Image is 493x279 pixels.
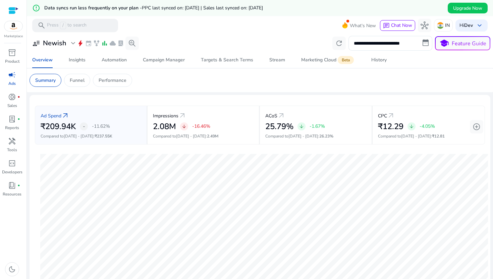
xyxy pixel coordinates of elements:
button: add_circle [470,120,483,133]
span: event [85,40,92,47]
button: refresh [332,37,346,50]
img: amazon.svg [4,21,22,31]
span: bar_chart [101,40,108,47]
span: [DATE] - [DATE] [64,133,94,139]
span: Chat Now [391,22,412,29]
span: search_insights [128,39,136,47]
p: Tools [7,147,17,153]
p: Compared to : [265,133,366,139]
span: code_blocks [8,159,16,167]
p: Hi [459,23,473,28]
p: IN [445,19,450,31]
span: [DATE] - [DATE] [401,133,431,139]
h2: ₹209.94K [41,122,76,131]
a: arrow_outward [277,112,285,120]
img: in.svg [437,22,444,29]
span: ₹237.55K [95,133,112,139]
span: refresh [335,39,343,47]
a: arrow_outward [178,112,186,120]
button: search_insights [125,37,139,50]
p: Ads [8,80,16,87]
p: -11.62% [92,124,110,129]
p: Feature Guide [452,40,486,48]
span: school [439,39,449,48]
span: 2.49M [207,133,218,139]
span: arrow_downward [181,124,187,129]
p: Product [5,58,19,64]
span: dark_mode [8,265,16,273]
p: Compared to : [378,133,480,139]
span: cloud [109,40,116,47]
span: fiber_manual_record [17,96,20,98]
span: inventory_2 [8,49,16,57]
span: fiber_manual_record [17,184,20,187]
div: History [371,58,387,62]
span: 26.23% [319,133,333,139]
span: hub [421,21,429,30]
button: schoolFeature Guide [435,36,490,50]
span: arrow_outward [61,112,69,120]
span: What's New [350,20,376,32]
p: Resources [3,191,21,197]
span: family_history [93,40,100,47]
span: PPC last synced on: [DATE] | Sales last synced on: [DATE] [142,5,263,11]
span: arrow_downward [409,124,414,129]
div: Stream [269,58,285,62]
span: user_attributes [32,39,40,47]
p: Summary [35,77,56,84]
h2: ₹12.29 [378,122,403,131]
span: fiber_manual_record [17,118,20,120]
span: handyman [8,137,16,145]
span: Beta [338,56,354,64]
span: arrow_downward [299,124,304,129]
button: chatChat Now [380,20,415,31]
span: keyboard_arrow_down [476,21,484,30]
button: Upgrade Now [448,3,488,13]
p: -4.05% [420,124,435,129]
span: book_4 [8,181,16,189]
span: [DATE] - [DATE] [288,133,318,139]
p: -1.67% [310,124,325,129]
p: -16.46% [192,124,210,129]
p: Performance [99,77,126,84]
a: arrow_outward [387,112,395,120]
b: Dev [464,22,473,29]
span: - [83,122,85,130]
h2: 2.08M [153,122,176,131]
p: Marketplace [4,34,23,39]
h5: Data syncs run less frequently on your plan - [44,5,263,11]
div: Automation [102,58,127,62]
span: bolt [77,40,84,47]
span: expand_more [69,39,77,47]
p: Developers [2,169,22,175]
span: add_circle [473,123,481,131]
div: Insights [69,58,86,62]
span: search [38,21,46,30]
p: Funnel [70,77,85,84]
mat-icon: error_outline [32,4,40,12]
span: lab_profile [117,40,124,47]
p: Press to search [47,22,87,29]
span: campaign [8,71,16,79]
p: Compared to : [41,133,141,139]
p: Compared to : [153,133,254,139]
h2: 25.79% [265,122,293,131]
button: hub [418,19,431,32]
span: donut_small [8,93,16,101]
p: Reports [5,125,19,131]
p: ACoS [265,112,277,119]
span: chat [383,22,390,29]
span: [DATE] - [DATE] [176,133,206,139]
h3: Newish [43,39,66,47]
p: Ad Spend [41,112,61,119]
div: Targets & Search Terms [201,58,253,62]
p: Sales [7,103,17,109]
p: Impressions [153,112,178,119]
p: CPC [378,112,387,119]
span: / [60,22,66,29]
span: Upgrade Now [453,5,482,12]
span: ₹12.81 [432,133,445,139]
